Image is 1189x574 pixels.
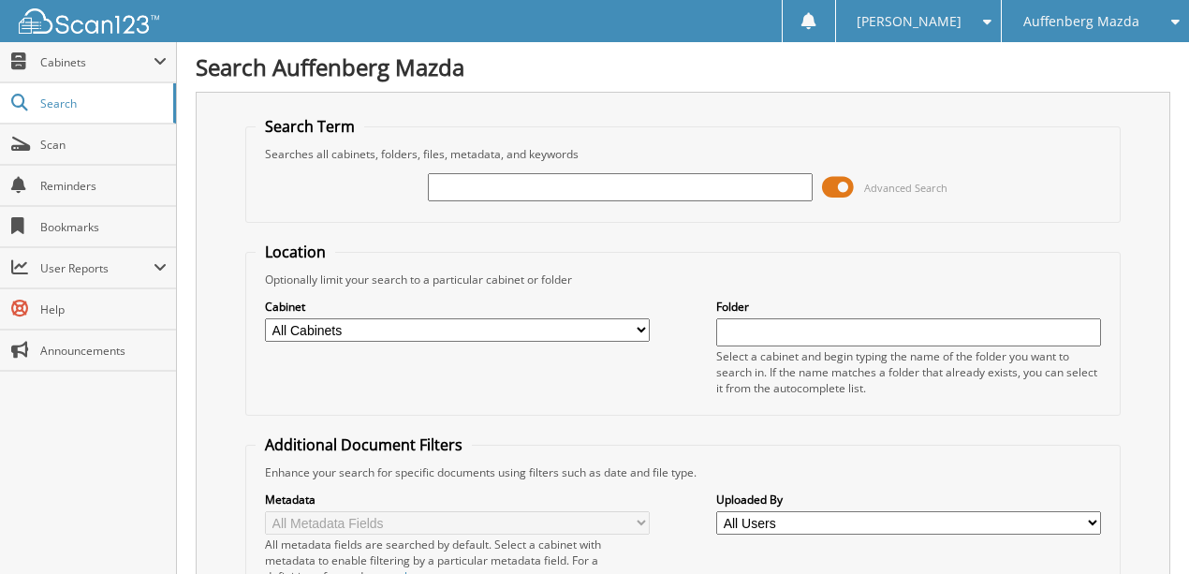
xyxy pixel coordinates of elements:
span: Bookmarks [40,219,167,235]
span: Scan [40,137,167,153]
span: Cabinets [40,54,154,70]
span: Search [40,96,164,111]
span: Announcements [40,343,167,359]
legend: Location [256,242,335,262]
span: Help [40,302,167,317]
label: Uploaded By [716,492,1101,508]
span: User Reports [40,260,154,276]
legend: Search Term [256,116,364,137]
span: [PERSON_NAME] [857,16,961,27]
div: Optionally limit your search to a particular cabinet or folder [256,272,1110,287]
div: Select a cabinet and begin typing the name of the folder you want to search in. If the name match... [716,348,1101,396]
img: scan123-logo-white.svg [19,8,159,34]
h1: Search Auffenberg Mazda [196,52,1170,82]
label: Cabinet [265,299,650,315]
span: Auffenberg Mazda [1023,16,1139,27]
label: Metadata [265,492,650,508]
label: Folder [716,299,1101,315]
legend: Additional Document Filters [256,434,472,455]
div: Enhance your search for specific documents using filters such as date and file type. [256,464,1110,480]
span: Reminders [40,178,167,194]
div: Searches all cabinets, folders, files, metadata, and keywords [256,146,1110,162]
span: Advanced Search [864,181,947,195]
